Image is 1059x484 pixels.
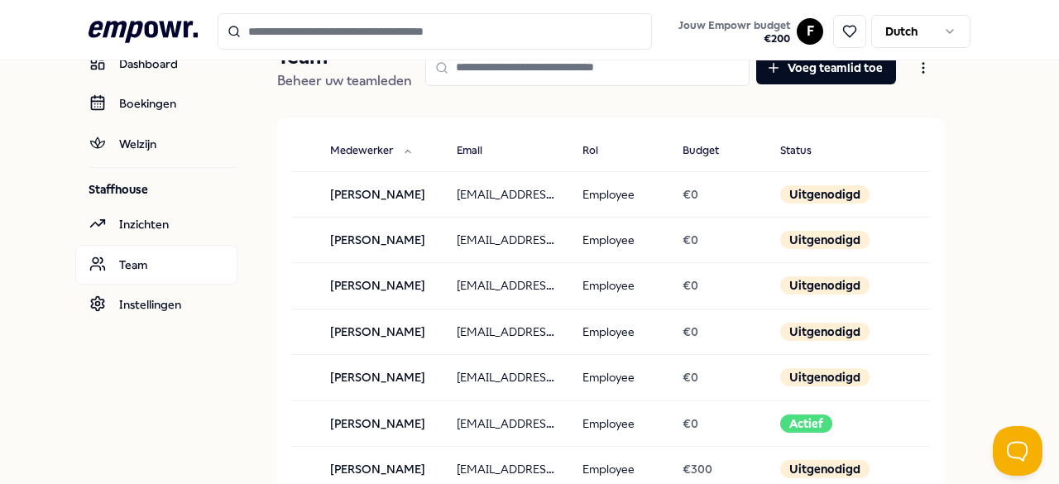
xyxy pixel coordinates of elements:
[443,217,569,262] td: [EMAIL_ADDRESS][DOMAIN_NAME]
[277,73,412,89] span: Beheer uw teamleden
[317,263,443,309] td: [PERSON_NAME]
[678,19,790,32] span: Jouw Empowr budget
[317,171,443,217] td: [PERSON_NAME]
[569,217,669,262] td: Employee
[797,18,823,45] button: F
[218,13,653,50] input: Search for products, categories or subcategories
[683,233,698,247] span: € 0
[317,309,443,354] td: [PERSON_NAME]
[756,51,896,84] button: Voeg teamlid toe
[75,204,237,244] a: Inzichten
[569,135,631,168] button: Rol
[569,355,669,400] td: Employee
[75,285,237,324] a: Instellingen
[75,84,237,123] a: Boekingen
[780,231,870,249] div: Uitgenodigd
[780,368,870,386] div: Uitgenodigd
[569,309,669,354] td: Employee
[669,135,752,168] button: Budget
[317,355,443,400] td: [PERSON_NAME]
[683,279,698,292] span: € 0
[75,44,237,84] a: Dashboard
[443,171,569,217] td: [EMAIL_ADDRESS][DOMAIN_NAME]
[443,263,569,309] td: [EMAIL_ADDRESS][DOMAIN_NAME]
[767,135,845,168] button: Status
[317,217,443,262] td: [PERSON_NAME]
[993,426,1042,476] iframe: Help Scout Beacon - Open
[678,32,790,46] span: € 200
[683,325,698,338] span: € 0
[675,16,793,49] button: Jouw Empowr budget€200
[683,188,698,201] span: € 0
[780,276,870,295] div: Uitgenodigd
[569,263,669,309] td: Employee
[672,14,797,49] a: Jouw Empowr budget€200
[89,181,237,198] p: Staffhouse
[75,124,237,164] a: Welzijn
[683,462,712,476] span: € 300
[903,51,944,84] button: Open menu
[780,460,870,478] div: Uitgenodigd
[683,371,698,384] span: € 0
[317,135,426,168] button: Medewerker
[75,245,237,285] a: Team
[780,323,870,341] div: Uitgenodigd
[443,135,515,168] button: Email
[780,185,870,204] div: Uitgenodigd
[569,171,669,217] td: Employee
[443,309,569,354] td: [EMAIL_ADDRESS][DOMAIN_NAME]
[443,355,569,400] td: [EMAIL_ADDRESS][DOMAIN_NAME]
